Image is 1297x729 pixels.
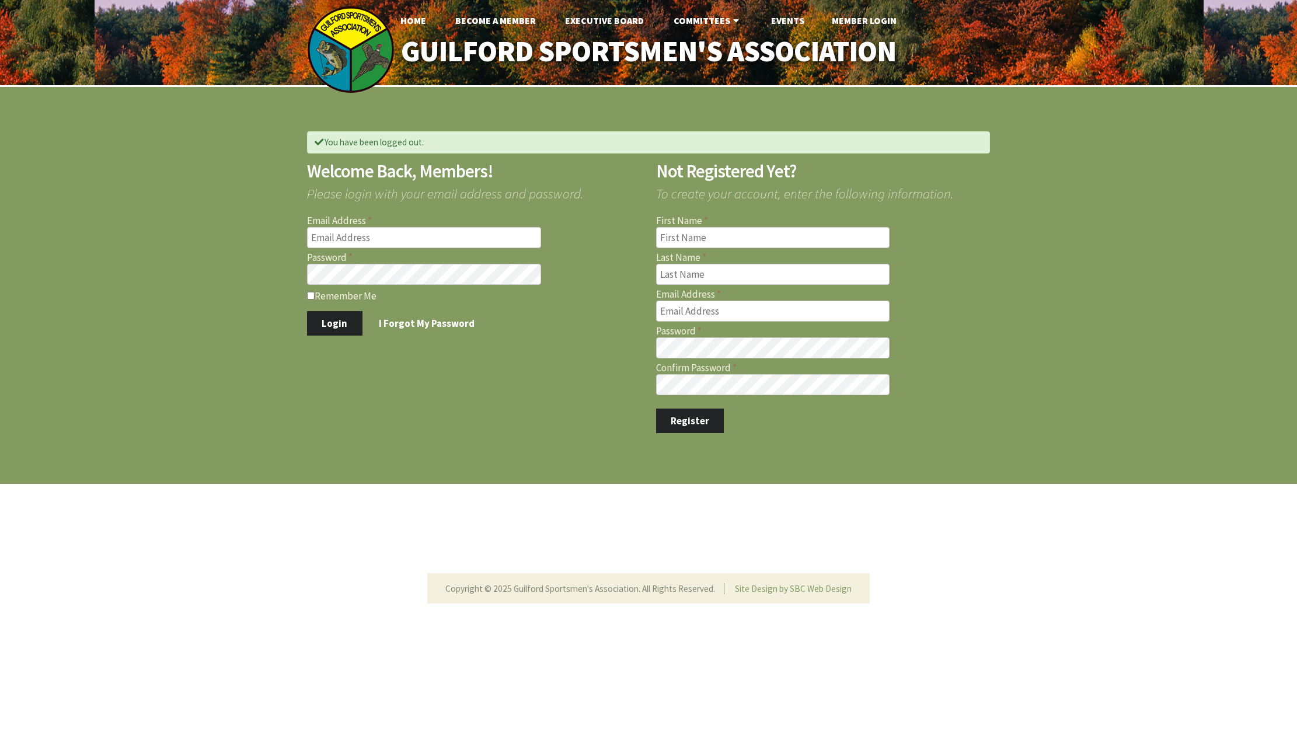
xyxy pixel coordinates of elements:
h2: Welcome Back, Members! [307,162,641,180]
div: You have been logged out. [307,131,990,153]
a: Become A Member [446,9,545,32]
label: Email Address [656,289,991,299]
a: Executive Board [556,9,653,32]
a: Home [391,9,435,32]
a: Events [762,9,814,32]
h2: Not Registered Yet? [656,162,991,180]
a: Guilford Sportsmen's Association [376,27,921,76]
label: First Name [656,216,991,226]
label: Email Address [307,216,641,226]
span: Please login with your email address and password. [307,180,641,200]
label: Last Name [656,253,991,263]
label: Remember Me [307,289,641,301]
input: Email Address [307,227,541,248]
img: logo_sm.png [307,6,395,93]
a: I Forgot My Password [364,311,490,336]
label: Password [656,326,991,336]
a: Committees [664,9,751,32]
label: Confirm Password [656,363,991,373]
a: Member Login [822,9,906,32]
input: First Name [656,227,890,248]
a: Site Design by SBC Web Design [735,583,852,594]
label: Password [307,253,641,263]
button: Register [656,409,724,433]
span: To create your account, enter the following information. [656,180,991,200]
button: Login [307,311,362,336]
input: Remember Me [307,292,315,299]
input: Email Address [656,301,890,322]
li: Copyright © 2025 Guilford Sportsmen's Association. All Rights Reserved. [445,583,724,594]
input: Last Name [656,264,890,285]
